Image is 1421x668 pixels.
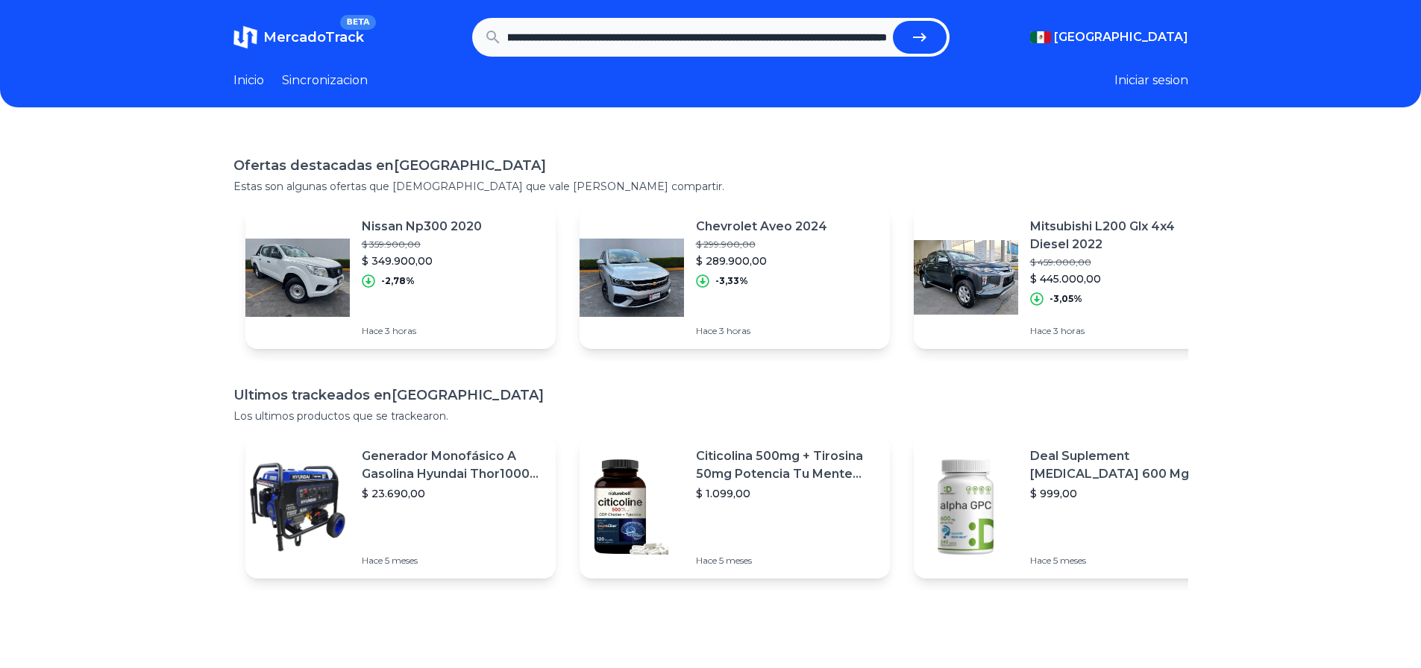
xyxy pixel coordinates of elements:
[1114,72,1188,89] button: Iniciar sesion
[914,435,1224,579] a: Featured imageDeal Suplement [MEDICAL_DATA] 600 Mg Con 240 Caps. Salud Cerebral Sabor S/n$ 999,00...
[914,455,1018,559] img: Featured image
[362,325,482,337] p: Hace 3 horas
[362,239,482,250] p: $ 359.900,00
[1030,271,1212,286] p: $ 445.000,00
[362,253,482,268] p: $ 349.900,00
[914,225,1018,330] img: Featured image
[696,253,827,268] p: $ 289.900,00
[1030,325,1212,337] p: Hace 3 horas
[1030,256,1212,268] p: $ 459.000,00
[233,25,257,49] img: MercadoTrack
[696,325,827,337] p: Hace 3 horas
[914,206,1224,349] a: Featured imageMitsubishi L200 Glx 4x4 Diesel 2022$ 459.000,00$ 445.000,00-3,05%Hace 3 horas
[233,385,1188,406] h1: Ultimos trackeados en [GEOGRAPHIC_DATA]
[580,206,890,349] a: Featured imageChevrolet Aveo 2024$ 299.900,00$ 289.900,00-3,33%Hace 3 horas
[263,29,364,45] span: MercadoTrack
[1054,28,1188,46] span: [GEOGRAPHIC_DATA]
[233,155,1188,176] h1: Ofertas destacadas en [GEOGRAPHIC_DATA]
[1030,486,1212,501] p: $ 999,00
[233,25,364,49] a: MercadoTrackBETA
[362,218,482,236] p: Nissan Np300 2020
[1030,31,1051,43] img: Mexico
[580,435,890,579] a: Featured imageCiticolina 500mg + Tirosina 50mg Potencia Tu Mente (120caps) Sabor Sin Sabor$ 1.099...
[381,275,415,287] p: -2,78%
[362,486,544,501] p: $ 23.690,00
[696,447,878,483] p: Citicolina 500mg + Tirosina 50mg Potencia Tu Mente (120caps) Sabor Sin Sabor
[1030,555,1212,567] p: Hace 5 meses
[245,206,556,349] a: Featured imageNissan Np300 2020$ 359.900,00$ 349.900,00-2,78%Hace 3 horas
[696,218,827,236] p: Chevrolet Aveo 2024
[696,486,878,501] p: $ 1.099,00
[696,555,878,567] p: Hace 5 meses
[245,455,350,559] img: Featured image
[245,435,556,579] a: Featured imageGenerador Monofásico A Gasolina Hyundai Thor10000 P 11.5 Kw$ 23.690,00Hace 5 meses
[233,179,1188,194] p: Estas son algunas ofertas que [DEMOGRAPHIC_DATA] que vale [PERSON_NAME] compartir.
[580,455,684,559] img: Featured image
[696,239,827,250] p: $ 299.900,00
[1050,293,1082,305] p: -3,05%
[233,409,1188,423] p: Los ultimos productos que se trackearon.
[233,72,264,89] a: Inicio
[1030,28,1188,46] button: [GEOGRAPHIC_DATA]
[362,555,544,567] p: Hace 5 meses
[1030,447,1212,483] p: Deal Suplement [MEDICAL_DATA] 600 Mg Con 240 Caps. Salud Cerebral Sabor S/n
[362,447,544,483] p: Generador Monofásico A Gasolina Hyundai Thor10000 P 11.5 Kw
[282,72,368,89] a: Sincronizacion
[715,275,748,287] p: -3,33%
[580,225,684,330] img: Featured image
[245,225,350,330] img: Featured image
[1030,218,1212,253] p: Mitsubishi L200 Glx 4x4 Diesel 2022
[340,15,375,30] span: BETA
